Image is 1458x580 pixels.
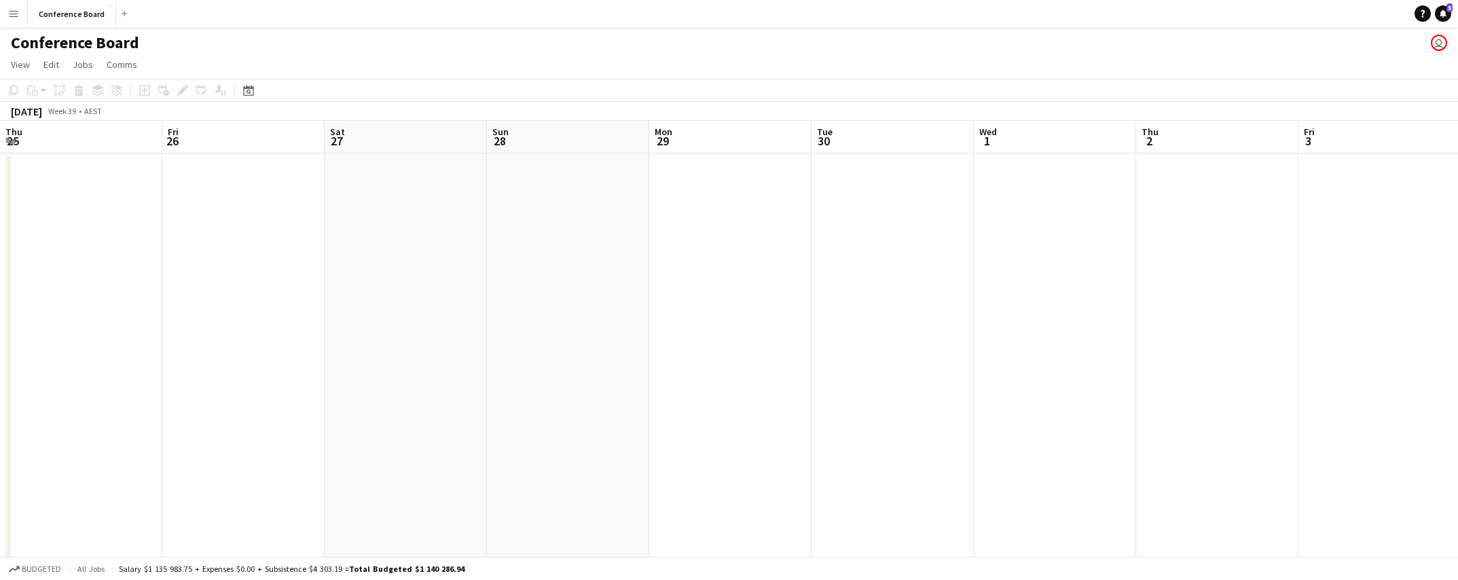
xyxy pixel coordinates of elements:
[1304,126,1315,138] span: Fri
[3,133,22,149] span: 25
[1142,126,1159,138] span: Thu
[1140,133,1159,149] span: 2
[815,133,833,149] span: 30
[653,133,672,149] span: 29
[75,564,107,574] span: All jobs
[101,56,143,73] a: Comms
[5,126,22,138] span: Thu
[7,562,63,577] button: Budgeted
[67,56,98,73] a: Jobs
[1431,35,1447,51] app-user-avatar: Kristelle Bristow
[1435,5,1451,22] a: 5
[73,58,93,71] span: Jobs
[492,126,509,138] span: Sun
[107,58,137,71] span: Comms
[1302,133,1315,149] span: 3
[168,126,179,138] span: Fri
[45,106,79,116] span: Week 39
[979,126,997,138] span: Wed
[11,105,42,118] div: [DATE]
[817,126,833,138] span: Tue
[349,564,464,574] span: Total Budgeted $1 140 286.94
[11,33,139,53] h1: Conference Board
[328,133,345,149] span: 27
[22,564,61,574] span: Budgeted
[166,133,179,149] span: 26
[28,1,116,27] button: Conference Board
[11,58,30,71] span: View
[119,564,464,574] div: Salary $1 135 983.75 + Expenses $0.00 + Subsistence $4 303.19 =
[84,106,102,116] div: AEST
[1446,3,1453,12] span: 5
[330,126,345,138] span: Sat
[490,133,509,149] span: 28
[5,56,35,73] a: View
[977,133,997,149] span: 1
[655,126,672,138] span: Mon
[38,56,65,73] a: Edit
[43,58,59,71] span: Edit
